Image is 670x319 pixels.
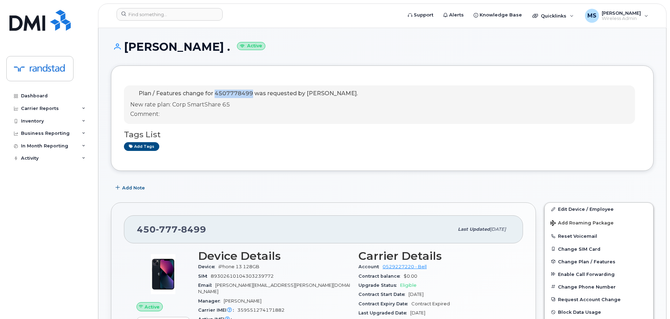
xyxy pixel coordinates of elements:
[383,264,427,269] a: 0529227220 - Bell
[156,224,178,235] span: 777
[198,307,237,313] span: Carrier IMEI
[111,41,654,53] h1: [PERSON_NAME] .
[545,243,653,255] button: Change SIM Card
[122,185,145,191] span: Add Note
[198,298,224,304] span: Manager
[198,283,350,294] span: [PERSON_NAME][EMAIL_ADDRESS][PERSON_NAME][DOMAIN_NAME]
[145,304,160,310] span: Active
[224,298,261,304] span: [PERSON_NAME]
[558,259,615,264] span: Change Plan / Features
[358,310,410,315] span: Last Upgraded Date
[137,224,206,235] span: 450
[142,253,184,295] img: image20231002-3703462-1ig824h.jpeg
[139,90,358,97] span: Plan / Features change for 4507778499 was requested by [PERSON_NAME].
[358,301,411,306] span: Contract Expiry Date
[124,130,641,139] h3: Tags List
[211,273,274,279] span: 89302610104303239772
[558,271,615,277] span: Enable Call Forwarding
[198,250,350,262] h3: Device Details
[130,101,358,109] p: New rate plan: Corp SmartShare 65
[404,273,417,279] span: $0.00
[545,215,653,230] button: Add Roaming Package
[130,110,358,118] p: Comment:
[358,283,400,288] span: Upgrade Status
[237,307,285,313] span: 359551274171882
[218,264,259,269] span: iPhone 13 128GB
[178,224,206,235] span: 8499
[410,310,425,315] span: [DATE]
[490,227,506,232] span: [DATE]
[124,142,159,151] a: Add tags
[411,301,450,306] span: Contract Expired
[358,292,409,297] span: Contract Start Date
[237,42,265,50] small: Active
[198,264,218,269] span: Device
[545,230,653,242] button: Reset Voicemail
[545,280,653,293] button: Change Phone Number
[545,293,653,306] button: Request Account Change
[545,203,653,215] a: Edit Device / Employee
[358,264,383,269] span: Account
[545,255,653,268] button: Change Plan / Features
[358,273,404,279] span: Contract balance
[545,306,653,318] button: Block Data Usage
[400,283,417,288] span: Eligible
[409,292,424,297] span: [DATE]
[111,181,151,194] button: Add Note
[458,227,490,232] span: Last updated
[198,273,211,279] span: SIM
[358,250,510,262] h3: Carrier Details
[550,220,614,227] span: Add Roaming Package
[198,283,215,288] span: Email
[545,268,653,280] button: Enable Call Forwarding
